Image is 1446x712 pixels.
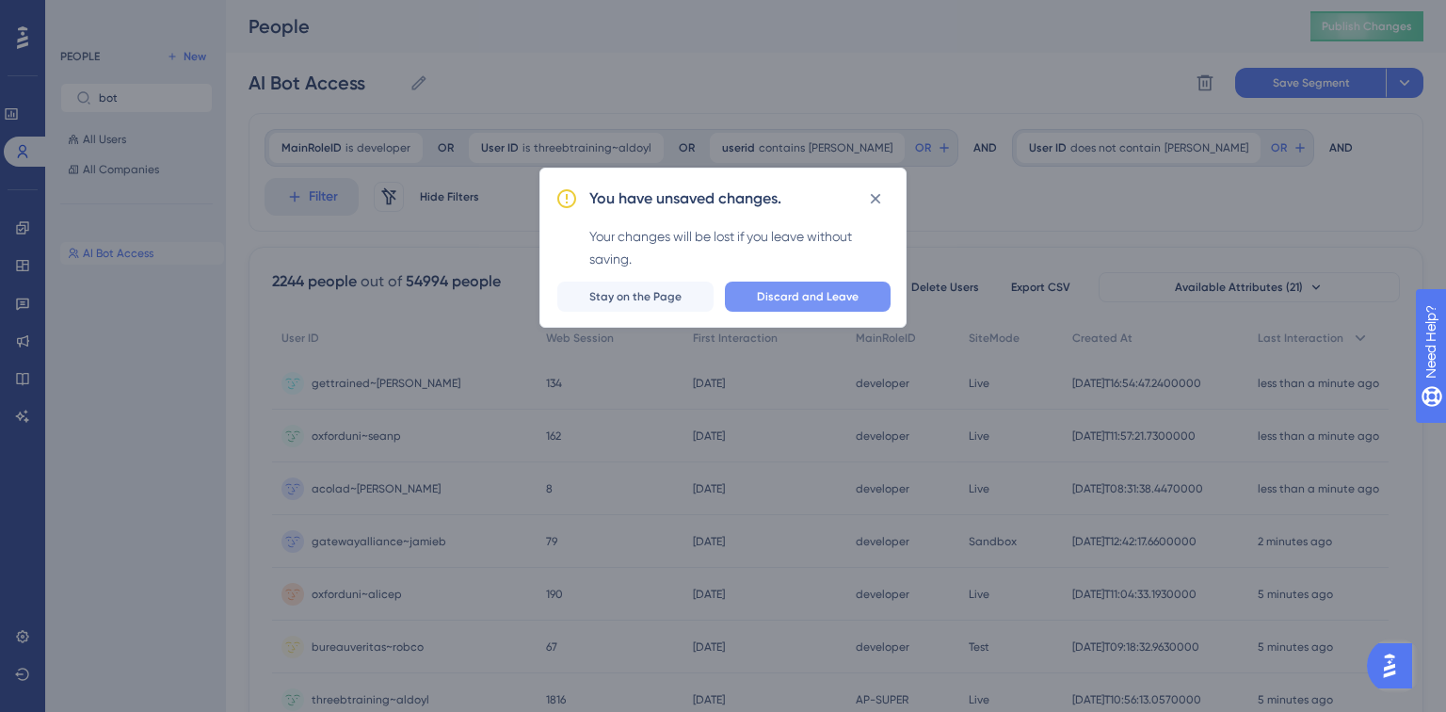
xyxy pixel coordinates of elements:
span: Need Help? [44,5,118,27]
span: Stay on the Page [589,289,682,304]
h2: You have unsaved changes. [589,187,781,210]
span: Discard and Leave [757,289,859,304]
iframe: UserGuiding AI Assistant Launcher [1367,638,1423,694]
div: Your changes will be lost if you leave without saving. [589,225,891,270]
